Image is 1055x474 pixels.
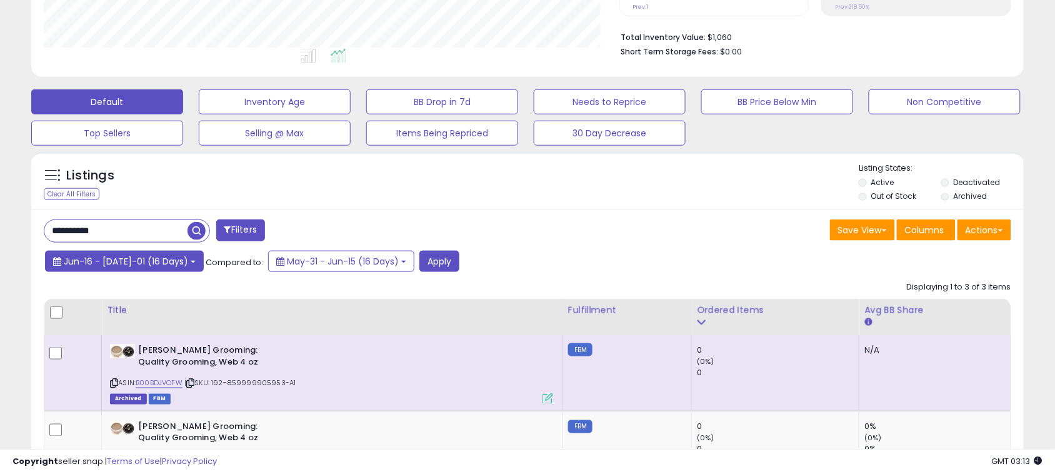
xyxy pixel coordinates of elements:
a: Terms of Use [107,455,160,467]
small: Prev: 218.50% [835,3,869,11]
small: (0%) [697,433,714,443]
div: 0 [697,367,859,378]
a: Privacy Policy [162,455,217,467]
button: Items Being Repriced [366,121,518,146]
small: FBM [568,343,592,356]
span: May-31 - Jun-15 (16 Days) [287,255,399,268]
label: Active [871,177,894,188]
div: Clear All Filters [44,188,99,200]
div: ASIN: [110,345,553,403]
span: | SKU: 192-859999905953-A1 [184,378,296,388]
button: Non Competitive [869,89,1021,114]
button: BB Drop in 7d [366,89,518,114]
b: [PERSON_NAME] Grooming: Quality Grooming, Web 4 oz [138,345,290,371]
small: (0%) [697,356,714,366]
button: Needs to Reprice [534,89,686,114]
small: (0%) [864,433,882,443]
label: Archived [954,191,987,201]
button: Actions [957,219,1011,241]
span: Columns [905,224,944,236]
li: $1,060 [621,29,1002,44]
div: N/A [864,345,1001,356]
small: Prev: 1 [633,3,649,11]
span: Compared to: [206,256,263,268]
h5: Listings [66,167,114,184]
div: Title [107,304,557,317]
label: Deactivated [954,177,1001,188]
p: Listing States: [859,163,1024,174]
button: Filters [216,219,265,241]
b: Total Inventory Value: [621,32,706,43]
small: Avg BB Share. [864,317,872,328]
img: 414rXHQevTL._SL40_.jpg [110,421,135,435]
img: 414rXHQevTL._SL40_.jpg [110,345,135,358]
button: Columns [897,219,956,241]
button: Selling @ Max [199,121,351,146]
span: Jun-16 - [DATE]-01 (16 Days) [64,255,188,268]
button: 30 Day Decrease [534,121,686,146]
button: Default [31,89,183,114]
button: BB Price Below Min [701,89,853,114]
div: Avg BB Share [864,304,1006,317]
div: 0% [864,421,1011,433]
a: B00BDJVOFW [136,378,182,388]
div: Fulfillment [568,304,686,317]
small: FBM [568,420,592,433]
strong: Copyright [12,455,58,467]
b: [PERSON_NAME] Grooming: Quality Grooming, Web 4 oz [138,421,290,448]
button: Top Sellers [31,121,183,146]
b: Short Term Storage Fees: [621,46,719,57]
button: Save View [830,219,895,241]
div: Ordered Items [697,304,854,317]
button: Inventory Age [199,89,351,114]
div: Displaying 1 to 3 of 3 items [907,281,1011,293]
span: FBM [149,394,171,405]
label: Out of Stock [871,191,917,201]
div: seller snap | | [12,456,217,468]
span: $0.00 [721,46,742,58]
div: 0 [697,345,859,356]
button: Jun-16 - [DATE]-01 (16 Days) [45,251,204,272]
span: 2025-08-15 03:13 GMT [992,455,1042,467]
button: Apply [419,251,459,272]
button: May-31 - Jun-15 (16 Days) [268,251,414,272]
div: 0 [697,421,859,433]
span: Listings that have been deleted from Seller Central [110,394,146,405]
